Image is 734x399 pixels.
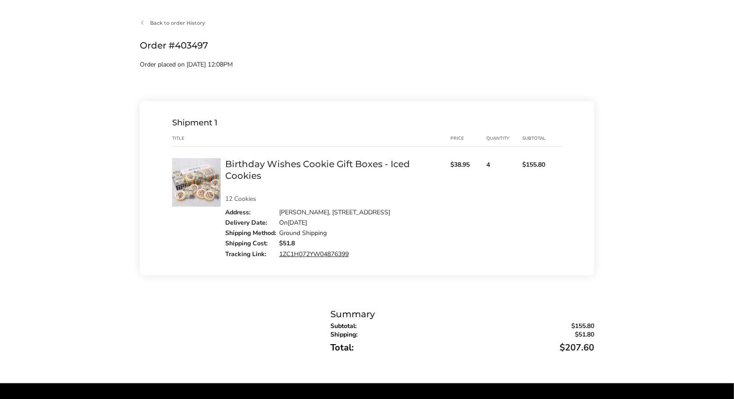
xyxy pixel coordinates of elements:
[140,38,594,53] h1: Order #403497
[225,219,279,227] div: Delivery Date:
[522,135,558,142] div: Subtotal
[450,161,486,169] span: $38.95
[486,158,522,258] div: 4
[279,219,307,227] div: On
[560,343,594,352] span: $207.60
[225,250,279,258] div: Tracking Link:
[330,322,594,330] p: Subtotal:
[140,59,378,70] p: Order placed on [DATE] 12:08PM
[7,365,93,392] iframe: Sign Up via Text for Offers
[571,322,594,330] span: $155.80
[288,218,307,227] time: [DATE]
[172,120,563,126] div: Shipment 1
[225,208,279,217] div: Address:
[279,208,390,217] div: [PERSON_NAME], [STREET_ADDRESS]
[225,159,410,181] a: Birthday Wishes Cookie Gift Boxes - Iced Cookies
[522,158,558,258] div: $155.80
[279,239,295,248] strong: $51.8
[330,343,594,352] p: Total:
[450,135,486,142] div: price
[225,196,446,202] p: 12 Cookies
[330,307,594,322] div: Summary
[172,135,225,142] div: Title
[279,229,327,237] div: Ground Shipping
[279,250,349,258] a: 1ZC1H072YW04876399
[486,135,522,142] div: Quantity
[330,330,594,339] p: Shipping:
[225,229,279,237] div: Shipping Method:
[140,19,205,27] a: Back to order History
[575,330,594,339] span: $51.80
[225,239,279,248] div: Shipping Cost:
